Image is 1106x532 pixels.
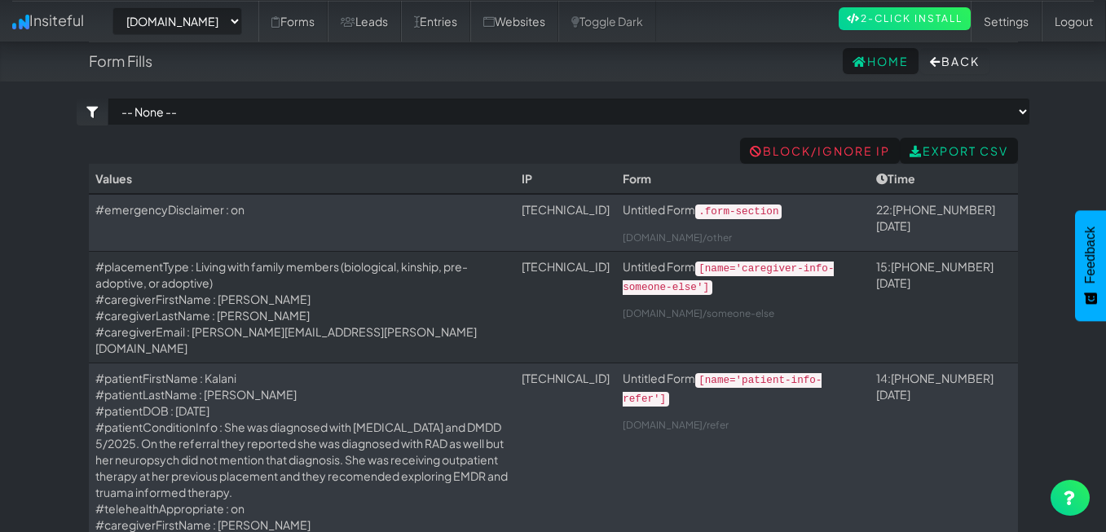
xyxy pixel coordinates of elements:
code: [name='caregiver-info-someone-else'] [623,262,834,295]
a: [DOMAIN_NAME]/someone-else [623,307,774,319]
th: IP [515,164,616,194]
a: Entries [401,1,470,42]
td: #placementType : Living with family members (biological, kinship, pre-adoptive, or adoptive) #car... [89,251,516,363]
a: [TECHNICAL_ID] [522,259,610,274]
a: [TECHNICAL_ID] [522,371,610,385]
a: [TECHNICAL_ID] [522,202,610,217]
code: [name='patient-info-refer'] [623,373,822,407]
a: Forms [258,1,328,42]
td: 15:[PHONE_NUMBER][DATE] [870,251,1017,363]
a: [DOMAIN_NAME]/refer [623,419,729,431]
p: Untitled Form [623,370,863,407]
h4: Form Fills [89,53,152,69]
p: Untitled Form [623,258,863,296]
a: Logout [1042,1,1106,42]
a: Toggle Dark [558,1,656,42]
th: Form [616,164,870,194]
a: Block/Ignore IP [740,138,900,164]
button: Feedback - Show survey [1075,210,1106,321]
a: Leads [328,1,401,42]
a: 2-Click Install [839,7,971,30]
a: Home [843,48,919,74]
code: .form-section [695,204,782,219]
a: Websites [470,1,558,42]
th: Values [89,164,516,194]
img: icon.png [12,15,29,29]
a: Settings [971,1,1042,42]
td: 22:[PHONE_NUMBER][DATE] [870,194,1017,251]
td: #emergencyDisclaimer : on [89,194,516,251]
button: Back [920,48,989,74]
a: Export CSV [900,138,1018,164]
th: Time [870,164,1017,194]
span: Feedback [1083,226,1098,284]
p: Untitled Form [623,201,863,220]
a: [DOMAIN_NAME]/other [623,231,732,244]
